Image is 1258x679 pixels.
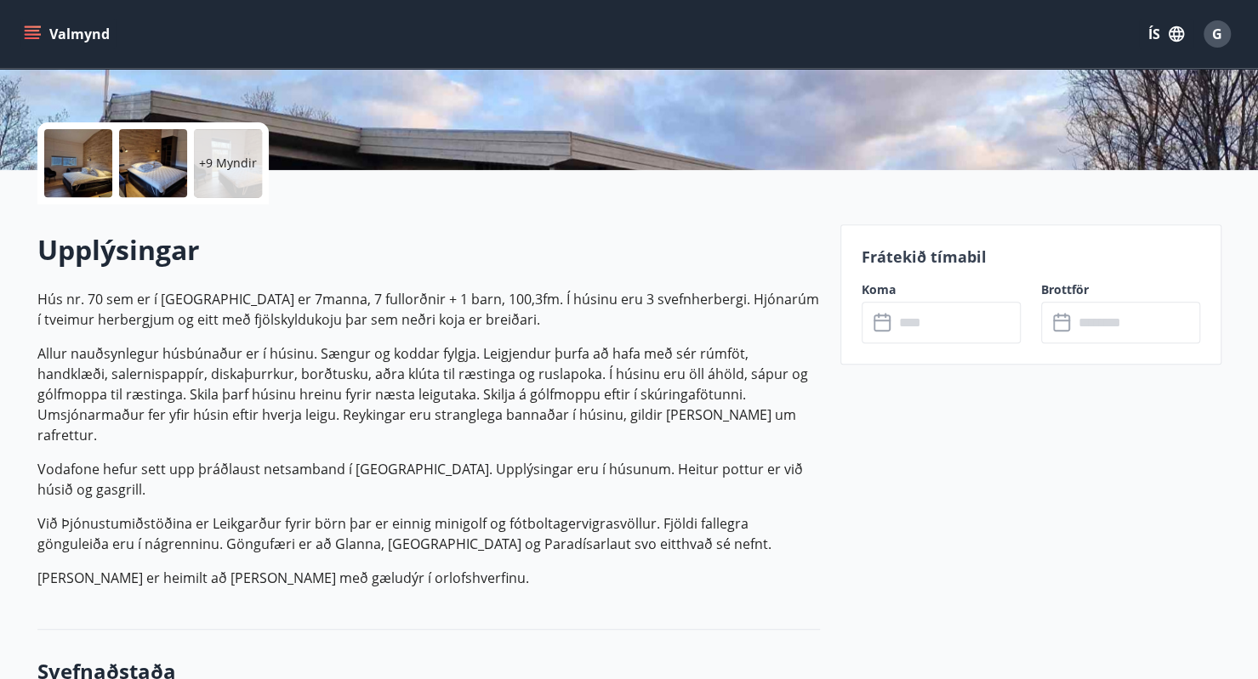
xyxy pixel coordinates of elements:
[37,289,820,330] p: Hús nr. 70 sem er í [GEOGRAPHIC_DATA] er 7manna, 7 fullorðnir + 1 barn, 100,3fm. Í húsinu eru 3 s...
[37,343,820,445] p: Allur nauðsynlegur húsbúnaður er í húsinu. Sængur og koddar fylgja. Leigjendur þurfa að hafa með ...
[20,19,117,49] button: menu
[862,281,1021,298] label: Koma
[1139,19,1193,49] button: ÍS
[37,231,820,269] h2: Upplýsingar
[37,459,820,500] p: Vodafone hefur sett upp þráðlaust netsamband í [GEOGRAPHIC_DATA]. Upplýsingar eru í húsunum. Heit...
[37,568,820,588] p: [PERSON_NAME] er heimilt að [PERSON_NAME] með gæludýr í orlofshverfinu.
[862,246,1200,268] p: Frátekið tímabil
[1212,25,1222,43] span: G
[1041,281,1200,298] label: Brottför
[199,155,257,172] p: +9 Myndir
[1197,14,1238,54] button: G
[37,513,820,554] p: Við Þjónustumiðstöðina er Leikgarður fyrir börn þar er einnig minigolf og fótboltagervigrasvöllur...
